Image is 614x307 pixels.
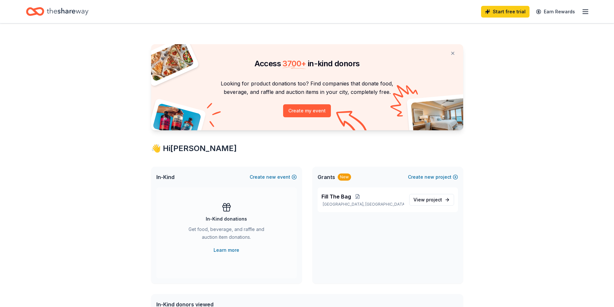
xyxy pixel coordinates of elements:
button: Createnewproject [408,173,458,181]
a: Start free trial [481,6,529,18]
p: Looking for product donations too? Find companies that donate food, beverage, and raffle and auct... [159,79,455,96]
div: 👋 Hi [PERSON_NAME] [151,143,463,154]
img: Pizza [144,40,194,82]
span: new [266,173,276,181]
div: Get food, beverage, and raffle and auction item donations. [182,225,271,244]
a: Home [26,4,88,19]
span: View [413,196,442,204]
span: In-Kind [156,173,175,181]
div: In-Kind donations [206,215,247,223]
img: Curvy arrow [336,111,369,135]
span: project [426,197,442,202]
button: Create my event [283,104,331,117]
a: View project [409,194,454,206]
span: 3700 + [282,59,306,68]
button: Createnewevent [250,173,297,181]
p: [GEOGRAPHIC_DATA], [GEOGRAPHIC_DATA] [321,202,404,207]
span: Fill The Bag [321,193,351,200]
a: Learn more [214,246,239,254]
span: Grants [318,173,335,181]
span: Access in-kind donors [255,59,360,68]
a: Earn Rewards [532,6,579,18]
div: New [338,173,351,181]
span: new [425,173,434,181]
